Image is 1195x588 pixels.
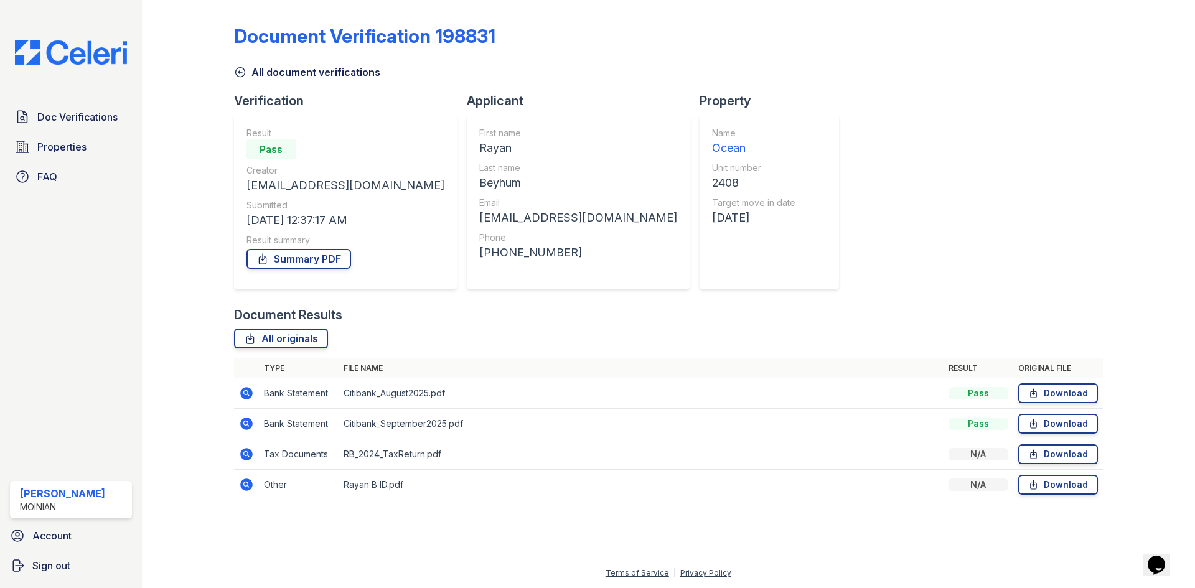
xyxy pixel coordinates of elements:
[479,231,677,244] div: Phone
[234,65,380,80] a: All document verifications
[712,197,795,209] div: Target move in date
[246,199,444,212] div: Submitted
[712,209,795,226] div: [DATE]
[673,568,676,577] div: |
[339,409,944,439] td: Citibank_September2025.pdf
[246,212,444,229] div: [DATE] 12:37:17 AM
[700,92,849,110] div: Property
[259,409,339,439] td: Bank Statement
[949,418,1008,430] div: Pass
[1018,475,1098,495] a: Download
[949,478,1008,491] div: N/A
[944,358,1013,378] th: Result
[1018,444,1098,464] a: Download
[1143,538,1183,576] iframe: chat widget
[234,25,495,47] div: Document Verification 198831
[712,127,795,139] div: Name
[712,127,795,157] a: Name Ocean
[712,174,795,192] div: 2408
[259,470,339,500] td: Other
[479,197,677,209] div: Email
[712,139,795,157] div: Ocean
[479,209,677,226] div: [EMAIL_ADDRESS][DOMAIN_NAME]
[259,378,339,409] td: Bank Statement
[10,164,132,189] a: FAQ
[712,162,795,174] div: Unit number
[246,249,351,269] a: Summary PDF
[37,139,87,154] span: Properties
[246,234,444,246] div: Result summary
[606,568,669,577] a: Terms of Service
[259,439,339,470] td: Tax Documents
[479,174,677,192] div: Beyhum
[479,127,677,139] div: First name
[32,528,72,543] span: Account
[1018,414,1098,434] a: Download
[246,177,444,194] div: [EMAIL_ADDRESS][DOMAIN_NAME]
[246,164,444,177] div: Creator
[479,162,677,174] div: Last name
[246,139,296,159] div: Pass
[339,470,944,500] td: Rayan B ID.pdf
[20,501,105,513] div: Moinian
[234,306,342,324] div: Document Results
[1013,358,1103,378] th: Original file
[246,127,444,139] div: Result
[234,329,328,348] a: All originals
[479,244,677,261] div: [PHONE_NUMBER]
[1018,383,1098,403] a: Download
[5,523,137,548] a: Account
[259,358,339,378] th: Type
[32,558,70,573] span: Sign out
[479,139,677,157] div: Rayan
[680,568,731,577] a: Privacy Policy
[339,358,944,378] th: File name
[5,40,137,65] img: CE_Logo_Blue-a8612792a0a2168367f1c8372b55b34899dd931a85d93a1a3d3e32e68fde9ad4.png
[37,169,57,184] span: FAQ
[37,110,118,124] span: Doc Verifications
[467,92,700,110] div: Applicant
[949,448,1008,460] div: N/A
[339,378,944,409] td: Citibank_August2025.pdf
[949,387,1008,399] div: Pass
[10,134,132,159] a: Properties
[5,553,137,578] a: Sign out
[234,92,467,110] div: Verification
[339,439,944,470] td: RB_2024_TaxReturn.pdf
[10,105,132,129] a: Doc Verifications
[20,486,105,501] div: [PERSON_NAME]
